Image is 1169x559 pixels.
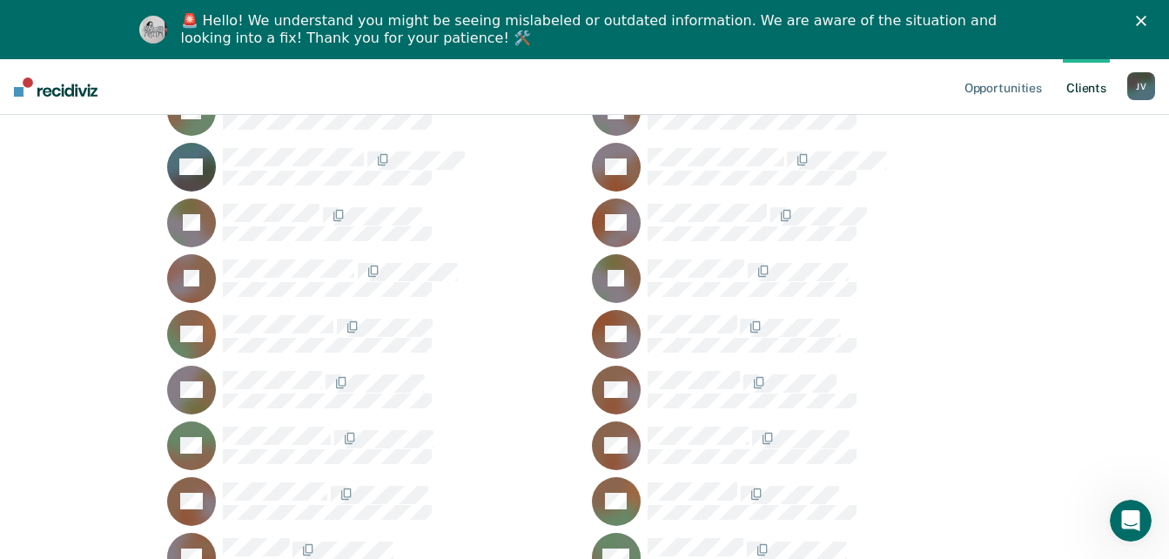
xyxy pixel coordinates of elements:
div: Close [1136,16,1153,26]
a: Opportunities [961,59,1045,115]
img: Profile image for Kim [139,16,167,44]
img: Recidiviz [14,77,97,97]
iframe: Intercom live chat [1110,500,1152,542]
div: J V [1127,72,1155,100]
div: 🚨 Hello! We understand you might be seeing mislabeled or outdated information. We are aware of th... [181,12,1003,47]
a: Clients [1063,59,1110,115]
button: JV [1127,72,1155,100]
